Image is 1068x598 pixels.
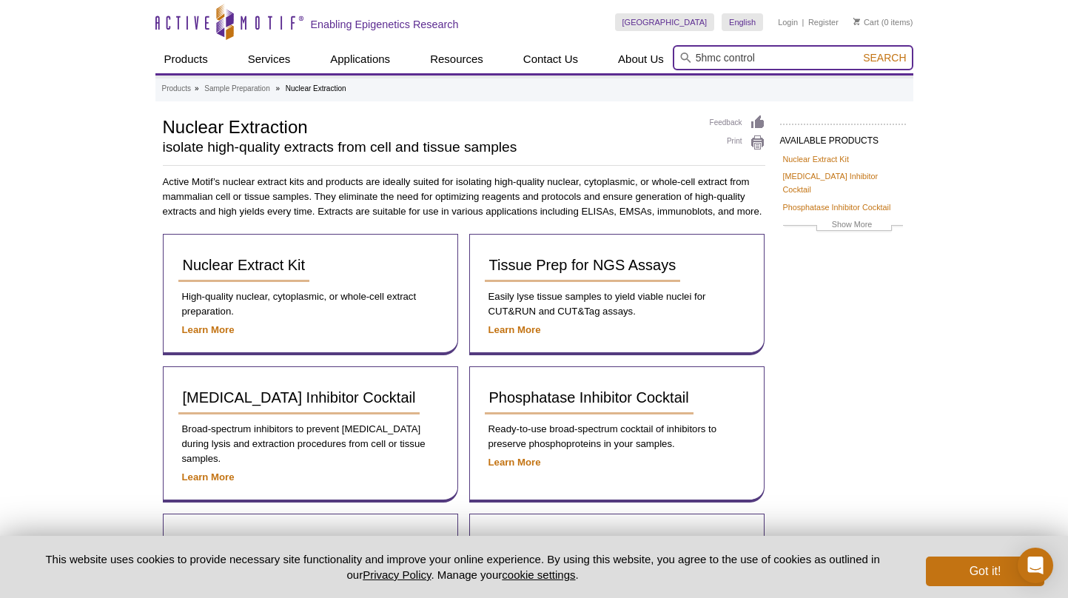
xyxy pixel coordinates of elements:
[178,382,420,414] a: [MEDICAL_DATA] Inhibitor Cocktail
[178,289,443,319] p: High-quality nuclear, cytoplasmic, or whole-cell extract preparation.
[615,13,715,31] a: [GEOGRAPHIC_DATA]
[502,568,575,581] button: cookie settings
[204,82,269,95] a: Sample Preparation
[155,45,217,73] a: Products
[178,422,443,466] p: Broad-spectrum inhibitors to prevent [MEDICAL_DATA] during lysis and extraction procedures from c...
[182,324,235,335] a: Learn More
[239,45,300,73] a: Services
[853,17,879,27] a: Cart
[778,17,798,27] a: Login
[1018,548,1053,583] div: Open Intercom Messenger
[485,289,749,319] p: Easily lyse tissue samples to yield viable nuclei for CUT&RUN and CUT&Tag assays.
[311,18,459,31] h2: Enabling Epigenetics Research
[853,13,913,31] li: (0 items)
[489,257,676,273] span: Tissue Prep for NGS Assays
[321,45,399,73] a: Applications
[275,84,280,93] li: »
[485,249,681,282] a: Tissue Prep for NGS Assays
[710,135,765,151] a: Print
[488,324,541,335] a: Learn More
[183,257,306,273] span: Nuclear Extract Kit
[24,551,901,582] p: This website uses cookies to provide necessary site functionality and improve your online experie...
[802,13,805,31] li: |
[195,84,199,93] li: »
[363,568,431,581] a: Privacy Policy
[808,17,839,27] a: Register
[783,169,903,196] a: [MEDICAL_DATA] Inhibitor Cocktail
[673,45,913,70] input: Keyword, Cat. No.
[489,389,689,406] span: Phosphatase Inhibitor Cocktail
[859,51,910,64] button: Search
[163,115,695,137] h1: Nuclear Extraction
[162,82,191,95] a: Products
[783,218,903,235] a: Show More
[178,529,326,562] a: Deacetylase Inhibitor
[780,124,906,150] h2: AVAILABLE PRODUCTS
[182,471,235,483] a: Learn More
[488,457,541,468] a: Learn More
[863,52,906,64] span: Search
[485,422,749,451] p: Ready-to-use broad-spectrum cocktail of inhibitors to preserve phosphoproteins in your samples.
[178,249,310,282] a: Nuclear Extract Kit
[286,84,346,93] li: Nuclear Extraction
[163,175,765,219] p: Active Motif’s nuclear extract kits and products are ideally suited for isolating high-quality nu...
[783,152,849,166] a: Nuclear Extract Kit
[710,115,765,131] a: Feedback
[514,45,587,73] a: Contact Us
[485,529,535,562] a: PMSF
[609,45,673,73] a: About Us
[853,18,860,25] img: Your Cart
[183,389,416,406] span: [MEDICAL_DATA] Inhibitor Cocktail
[783,201,891,214] a: Phosphatase Inhibitor Cocktail
[163,141,695,154] h2: isolate high-quality extracts from cell and tissue samples
[926,557,1044,586] button: Got it!
[485,382,693,414] a: Phosphatase Inhibitor Cocktail
[722,13,763,31] a: English
[421,45,492,73] a: Resources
